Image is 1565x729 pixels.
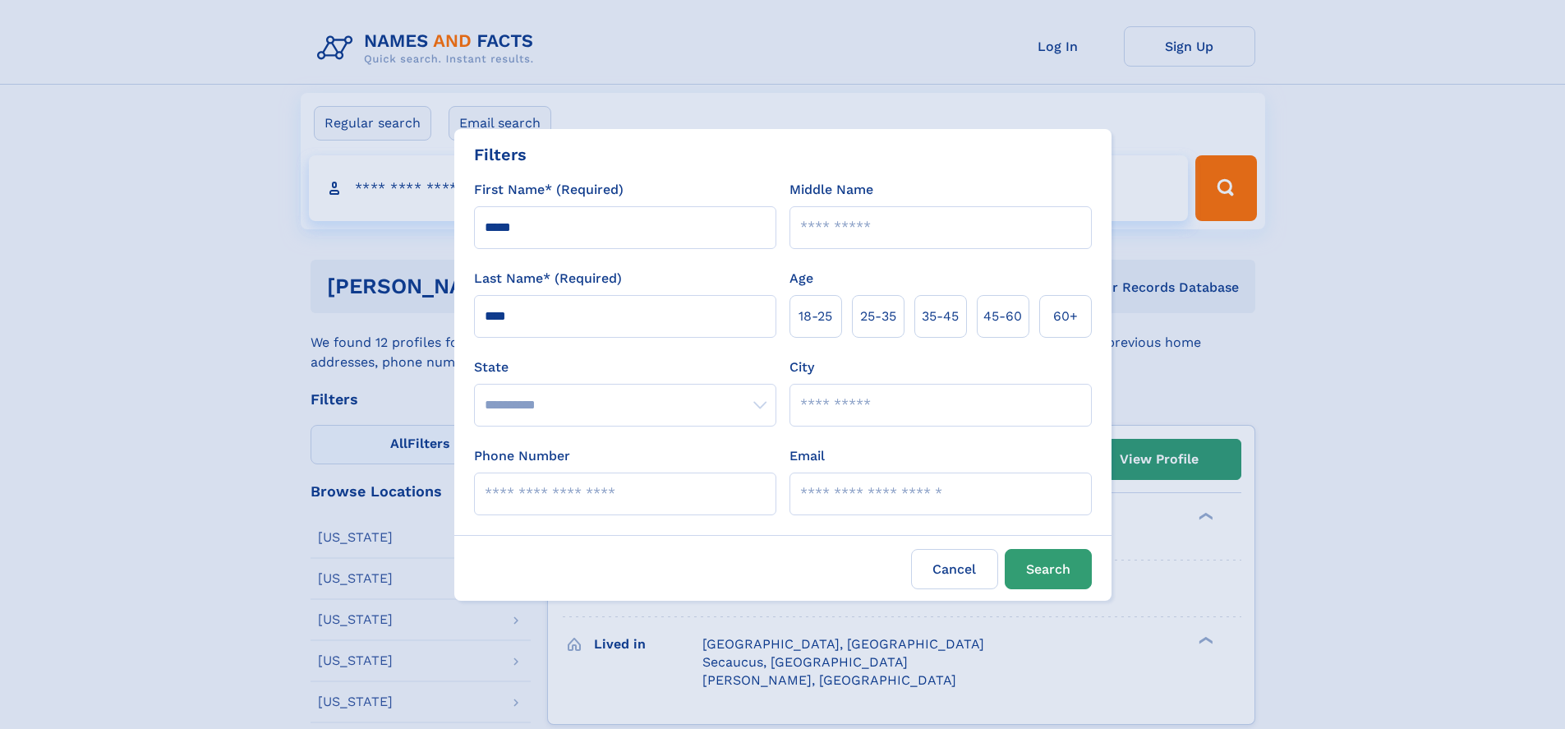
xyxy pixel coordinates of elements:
[799,307,832,326] span: 18‑25
[911,549,998,589] label: Cancel
[474,180,624,200] label: First Name* (Required)
[1053,307,1078,326] span: 60+
[789,358,814,377] label: City
[789,269,813,288] label: Age
[983,307,1022,326] span: 45‑60
[474,446,570,466] label: Phone Number
[922,307,959,326] span: 35‑45
[789,180,873,200] label: Middle Name
[474,142,527,167] div: Filters
[474,358,776,377] label: State
[860,307,896,326] span: 25‑35
[1005,549,1092,589] button: Search
[789,446,825,466] label: Email
[474,269,622,288] label: Last Name* (Required)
